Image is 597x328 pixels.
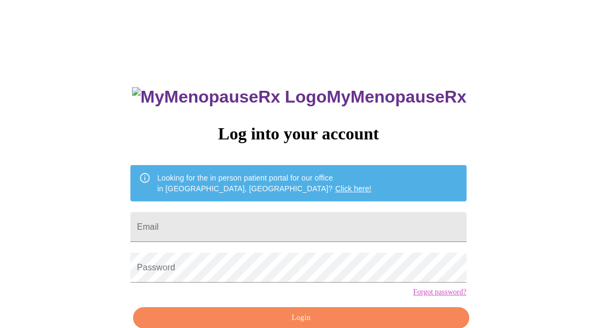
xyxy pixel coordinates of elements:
[145,311,456,325] span: Login
[132,87,467,107] h3: MyMenopauseRx
[413,288,467,296] a: Forgot password?
[130,124,466,144] h3: Log into your account
[132,87,327,107] img: MyMenopauseRx Logo
[335,184,371,193] a: Click here!
[157,168,371,198] div: Looking for the in person patient portal for our office in [GEOGRAPHIC_DATA], [GEOGRAPHIC_DATA]?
